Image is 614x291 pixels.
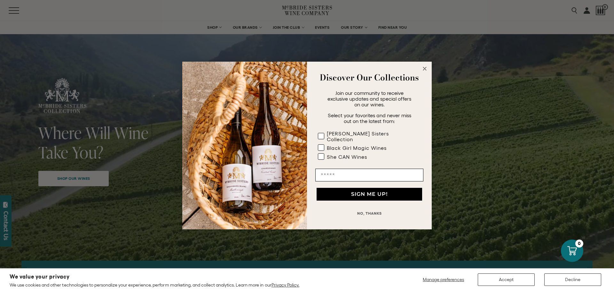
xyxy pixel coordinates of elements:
input: Email [315,169,423,181]
div: She CAN Wines [327,154,367,160]
strong: Discover Our Collections [320,71,419,84]
div: Black Girl Magic Wines [327,145,387,151]
span: Join our community to receive exclusive updates and special offers on our wines. [327,90,411,107]
span: Select your favorites and never miss out on the latest from: [328,112,411,124]
p: We use cookies and other technologies to personalize your experience, perform marketing, and coll... [10,282,299,288]
div: [PERSON_NAME] Sisters Collection [327,131,411,142]
span: Manage preferences [423,277,464,282]
img: 42653730-7e35-4af7-a99d-12bf478283cf.jpeg [182,62,307,229]
button: Manage preferences [419,273,468,286]
button: SIGN ME UP! [317,188,422,201]
h2: We value your privacy [10,274,299,280]
button: Close dialog [421,65,429,73]
div: 0 [575,240,583,248]
button: Accept [478,273,535,286]
a: Privacy Policy. [272,282,299,287]
button: Decline [544,273,601,286]
button: NO, THANKS [315,207,423,220]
